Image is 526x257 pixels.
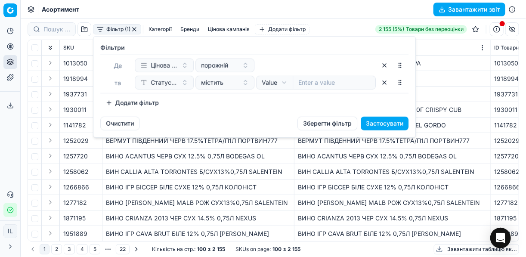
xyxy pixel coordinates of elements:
[151,61,178,70] span: Цінова кампанія
[298,78,370,87] input: Enter a value
[100,117,139,130] button: Очистити
[100,43,408,52] label: Фiльтри
[297,117,357,130] button: Зберегти фільтр
[151,78,178,87] span: Статус товару
[201,78,223,87] span: містить
[114,79,121,87] span: та
[201,61,228,70] span: порожній
[114,62,122,69] span: Де
[100,96,164,110] button: Додати фільтр
[361,117,408,130] button: Застосувати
